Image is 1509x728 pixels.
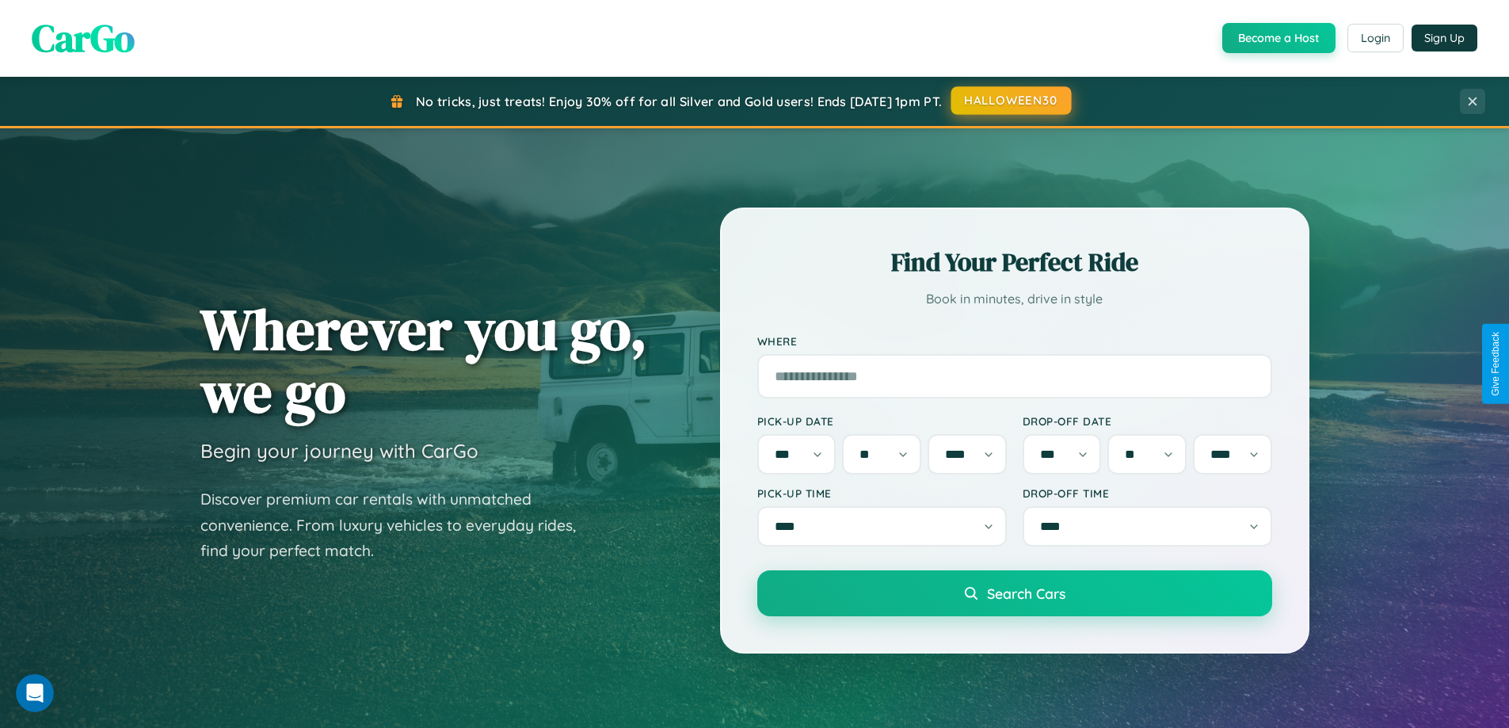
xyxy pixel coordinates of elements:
[200,439,478,463] h3: Begin your journey with CarGo
[1023,486,1272,500] label: Drop-off Time
[757,486,1007,500] label: Pick-up Time
[757,570,1272,616] button: Search Cars
[757,414,1007,428] label: Pick-up Date
[987,585,1065,602] span: Search Cars
[200,486,596,564] p: Discover premium car rentals with unmatched convenience. From luxury vehicles to everyday rides, ...
[200,298,647,423] h1: Wherever you go, we go
[416,93,942,109] span: No tricks, just treats! Enjoy 30% off for all Silver and Gold users! Ends [DATE] 1pm PT.
[32,12,135,64] span: CarGo
[951,86,1072,115] button: HALLOWEEN30
[1490,332,1501,396] div: Give Feedback
[1347,24,1404,52] button: Login
[1023,414,1272,428] label: Drop-off Date
[757,334,1272,348] label: Where
[757,288,1272,311] p: Book in minutes, drive in style
[16,674,54,712] iframe: Intercom live chat
[1222,23,1336,53] button: Become a Host
[1412,25,1477,51] button: Sign Up
[757,245,1272,280] h2: Find Your Perfect Ride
